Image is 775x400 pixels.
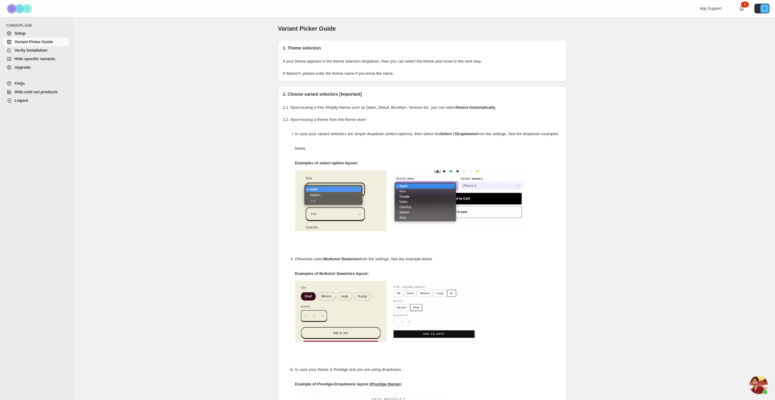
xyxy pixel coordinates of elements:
img: camouflage-swatch-2 [389,281,480,342]
a: 1 [739,5,745,12]
span: Hide sold out products [15,90,58,94]
span: FAQs [15,81,25,86]
img: camouflage-swatch-1 [295,281,386,342]
img: camouflage-select-options [295,170,386,231]
a: Hide specific variants [4,55,69,63]
text: P [763,7,766,10]
span: Logout [15,98,28,103]
p: If it doesn't , please enter the theme name if you know the name. [283,70,562,77]
strong: Examples of select-option layout: [295,161,358,165]
strong: Detect Automatically. [456,105,496,110]
strong: Example of Prestige-Dropdowns layout ( ): [295,382,402,386]
a: Variant Picker Guide [4,38,69,46]
button: Avatar with initials P [754,4,770,13]
a: FAQs [4,79,69,88]
span: Variant Picker Guide [278,25,336,32]
p: If your theme appears in the theme selection dropdown, then you can select the theme and move to ... [283,58,562,64]
p: In case your variant selectors are simple dropdown (select-options), then select the from the set... [295,127,562,156]
div: 1 [741,2,749,8]
a: Open chat [749,376,768,394]
a: Verify Installation [4,46,69,55]
span: Avatar with initials P [760,4,769,13]
span: CAMOUFLAGE [6,23,70,28]
strong: Examples of Buttons/ Swatches layout: [295,271,369,276]
span: Variant Picker Guide [15,39,53,44]
p: In case your theme is Prestige and you are using dropdowns [295,362,562,377]
a: Hide sold out products [4,88,69,96]
strong: Select / Dropdowns [440,132,477,136]
h2: 1. Theme selection [283,45,562,51]
a: Upgrade [4,63,69,72]
span: Hide specific variants [15,56,55,61]
h2: 2. Choose variant selectors [Important] [283,91,562,97]
strong: Buttons/ Swatches [324,257,360,261]
span: Setup [15,31,26,36]
a: Setup [4,29,69,38]
span: Upgrade [15,65,31,70]
span: Verify Installation [15,48,47,53]
img: camouflage-select-options-2 [389,170,526,231]
span: App Support [700,6,722,11]
p: 2.2. If you're using a theme from the theme store: [283,117,562,123]
p: Otherwise select from the settings. See the example below [295,252,562,266]
img: Camouflage [5,0,35,17]
span: Prestige theme [371,382,399,386]
p: 2.1. If you're using a free Shopify theme such as Dawn, Debut, Brooklyn, Venture etc, you can select [283,104,562,111]
a: Logout [4,96,69,105]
